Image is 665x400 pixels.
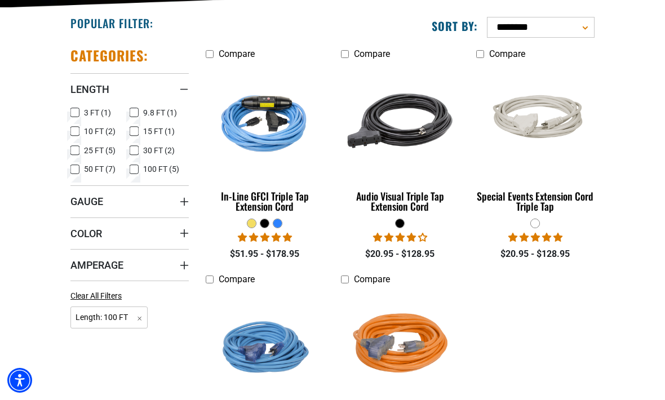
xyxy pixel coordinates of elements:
a: Clear All Filters [70,290,126,302]
div: Audio Visual Triple Tap Extension Cord [341,191,459,211]
span: Amperage [70,259,123,272]
span: Compare [219,48,255,59]
a: Length: 100 FT [70,312,148,322]
span: 3.75 stars [373,232,427,243]
div: In-Line GFCI Triple Tap Extension Cord [206,191,324,211]
div: Special Events Extension Cord Triple Tap [476,191,595,211]
img: Light Blue [204,66,326,176]
span: 3 FT (1) [84,109,111,117]
span: Compare [219,274,255,285]
a: black Audio Visual Triple Tap Extension Cord [341,65,459,218]
span: 5.00 stars [508,232,562,243]
summary: Amperage [70,249,189,281]
div: $20.95 - $128.95 [341,247,459,261]
h2: Popular Filter: [70,16,153,30]
img: white [475,85,596,158]
span: Color [70,227,102,240]
span: 10 FT (2) [84,127,116,135]
span: 30 FT (2) [143,146,175,154]
summary: Gauge [70,185,189,217]
span: 25 FT (5) [84,146,116,154]
span: 15 FT (1) [143,127,175,135]
div: Accessibility Menu [7,368,32,393]
a: Light Blue In-Line GFCI Triple Tap Extension Cord [206,65,324,218]
img: black [339,66,461,176]
span: Length [70,83,109,96]
div: $51.95 - $178.95 [206,247,324,261]
span: Compare [354,274,390,285]
span: 9.8 FT (1) [143,109,177,117]
summary: Color [70,217,189,249]
span: 100 FT (5) [143,165,179,173]
span: 50 FT (7) [84,165,116,173]
span: 5.00 stars [238,232,292,243]
a: white Special Events Extension Cord Triple Tap [476,65,595,218]
h2: Categories: [70,47,148,64]
label: Sort by: [432,19,478,33]
span: Compare [489,48,525,59]
div: $20.95 - $128.95 [476,247,595,261]
span: Gauge [70,195,103,208]
span: Length: 100 FT [70,306,148,328]
summary: Length [70,73,189,105]
span: Compare [354,48,390,59]
span: Clear All Filters [70,291,122,300]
